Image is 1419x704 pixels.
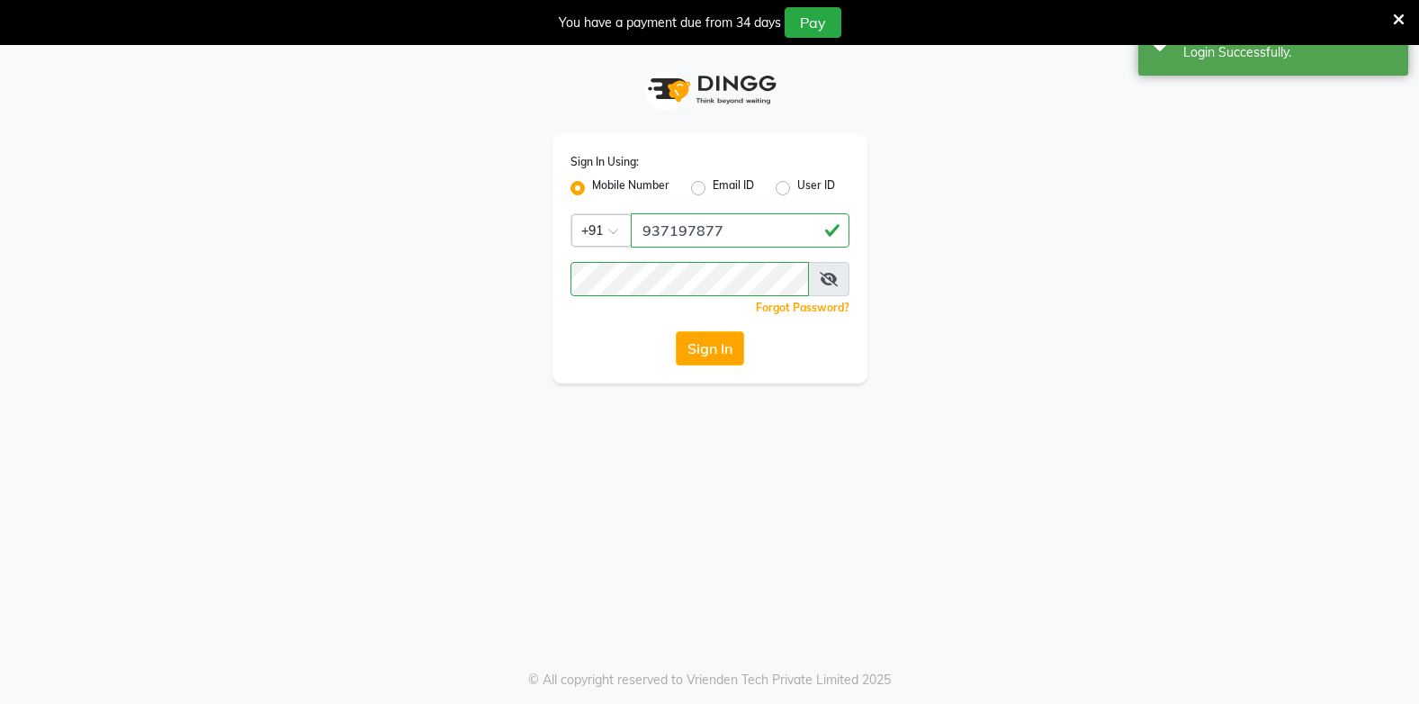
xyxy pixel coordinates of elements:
input: Username [570,262,809,296]
img: logo1.svg [638,63,782,116]
button: Pay [785,7,841,38]
label: Sign In Using: [570,154,639,170]
label: Mobile Number [592,177,669,199]
div: You have a payment due from 34 days [559,14,781,32]
div: Login Successfully. [1183,43,1395,62]
a: Forgot Password? [756,301,849,314]
button: Sign In [676,331,744,366]
label: User ID [797,177,835,199]
label: Email ID [713,177,754,199]
input: Username [631,213,849,248]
